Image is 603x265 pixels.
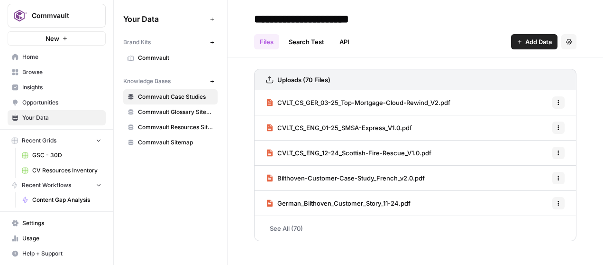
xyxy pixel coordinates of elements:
button: Add Data [511,34,557,49]
a: CV Resources Inventory [18,163,106,178]
span: CVLT_CS_ENG_12-24_Scottish-Fire-Rescue_V1.0.pdf [277,148,431,158]
span: Opportunities [22,98,101,107]
a: German_Bilthoven_Customer_Story_11-24.pdf [266,191,411,216]
a: CVLT_CS_ENG_12-24_Scottish-Fire-Rescue_V1.0.pdf [266,141,431,165]
span: GSC - 30D [32,151,101,160]
a: Search Test [283,34,330,49]
a: CVLT_CS_GER_03-25_Top-Mortgage-Cloud-Rewind_V2.pdf [266,90,450,115]
span: Bilthoven-Customer-Case-Study_French_v2.0.pdf [277,173,425,183]
span: Content Gap Analysis [32,196,101,204]
img: Commvault Logo [11,7,28,24]
a: Home [8,49,106,65]
a: Content Gap Analysis [18,192,106,208]
span: Recent Grids [22,136,56,145]
span: Usage [22,234,101,243]
span: Home [22,53,101,61]
span: Your Data [123,13,206,25]
a: Usage [8,231,106,246]
span: Browse [22,68,101,76]
a: Commvault [123,50,218,66]
span: Recent Workflows [22,181,71,189]
span: German_Bilthoven_Customer_Story_11-24.pdf [277,199,411,208]
a: Commvault Glossary Sitemap [123,104,218,120]
span: Brand Kits [123,38,151,47]
span: Commvault [32,11,89,20]
a: CVLT_CS_ENG_01-25_SMSA-Express_V1.0.pdf [266,115,412,140]
span: Settings [22,219,101,227]
a: API [334,34,355,49]
span: Insights [22,83,101,92]
button: New [8,31,106,46]
a: Commvault Case Studies [123,89,218,104]
a: Insights [8,80,106,95]
a: Browse [8,65,106,80]
a: See All (70) [254,216,576,241]
span: Your Data [22,114,101,122]
span: Help + Support [22,249,101,258]
span: Knowledge Bases [123,77,171,85]
span: Commvault [138,54,213,62]
span: New [46,34,59,43]
span: Commvault Resources Sitemap [138,123,213,132]
button: Recent Grids [8,133,106,148]
span: CVLT_CS_GER_03-25_Top-Mortgage-Cloud-Rewind_V2.pdf [277,98,450,107]
a: Commvault Sitemap [123,135,218,150]
a: GSC - 30D [18,148,106,163]
button: Recent Workflows [8,178,106,192]
span: CV Resources Inventory [32,166,101,175]
span: Commvault Sitemap [138,138,213,147]
a: Commvault Resources Sitemap [123,120,218,135]
a: Uploads (70 Files) [266,69,330,90]
span: CVLT_CS_ENG_01-25_SMSA-Express_V1.0.pdf [277,123,412,132]
button: Help + Support [8,246,106,261]
a: Settings [8,216,106,231]
a: Opportunities [8,95,106,110]
h3: Uploads (70 Files) [277,75,330,85]
span: Add Data [525,37,552,47]
span: Commvault Glossary Sitemap [138,108,213,116]
span: Commvault Case Studies [138,93,213,101]
button: Workspace: Commvault [8,4,106,28]
a: Your Data [8,110,106,125]
a: Files [254,34,279,49]
a: Bilthoven-Customer-Case-Study_French_v2.0.pdf [266,166,425,190]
